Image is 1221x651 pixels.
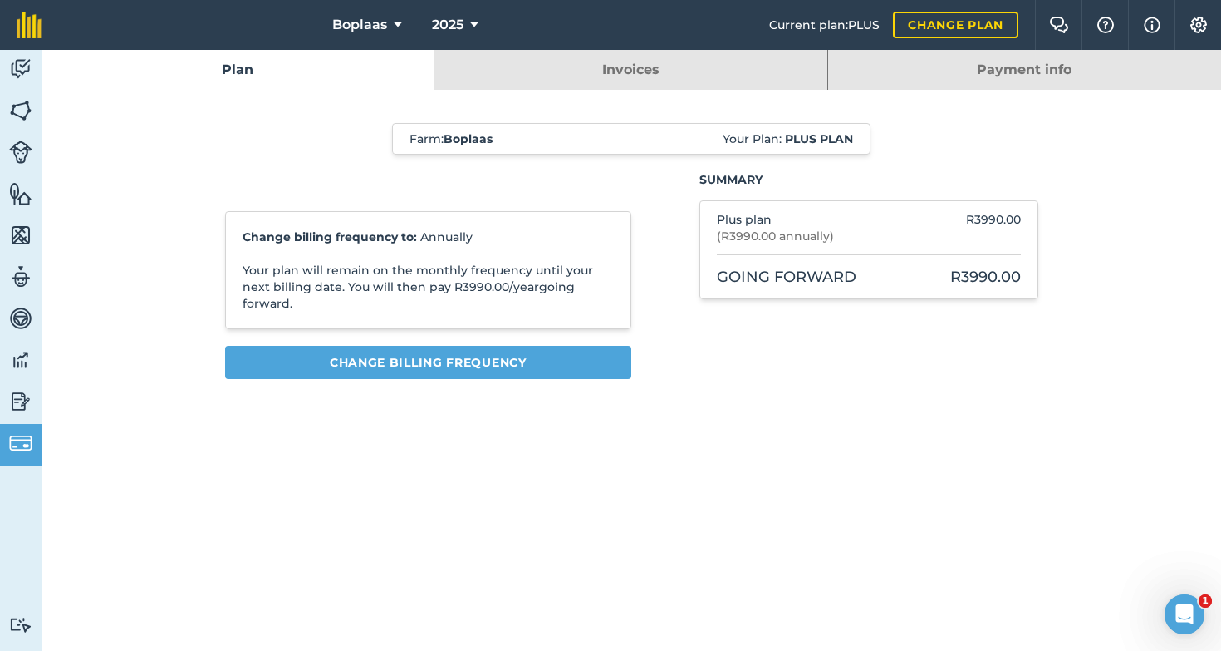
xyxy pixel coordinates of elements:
a: Change plan [893,12,1018,38]
h3: Summary [699,171,1038,188]
a: Payment info [828,50,1221,90]
a: Plan [42,50,434,90]
span: Current plan : PLUS [769,16,880,34]
img: fieldmargin Logo [17,12,42,38]
img: svg+xml;base64,PHN2ZyB4bWxucz0iaHR0cDovL3d3dy53My5vcmcvMjAwMC9zdmciIHdpZHRoPSI1NiIgaGVpZ2h0PSI2MC... [9,98,32,123]
img: svg+xml;base64,PD94bWwgdmVyc2lvbj0iMS4wIiBlbmNvZGluZz0idXRmLTgiPz4KPCEtLSBHZW5lcmF0b3I6IEFkb2JlIE... [9,348,32,372]
img: A cog icon [1189,17,1209,33]
img: Two speech bubbles overlapping with the left bubble in the forefront [1049,17,1069,33]
span: ( R3990.00 annually ) [717,228,834,244]
span: 1 [1199,594,1212,608]
strong: Change billing frequency to: [243,229,417,244]
iframe: Intercom live chat [1165,594,1204,634]
p: Your plan will remain on the monthly frequency until your next billing date. You will then pay R3... [243,262,615,312]
div: Going forward [717,265,856,289]
span: Farm : [409,131,493,147]
img: svg+xml;base64,PHN2ZyB4bWxucz0iaHR0cDovL3d3dy53My5vcmcvMjAwMC9zdmciIHdpZHRoPSIxNyIgaGVpZ2h0PSIxNy... [1144,15,1160,35]
img: svg+xml;base64,PD94bWwgdmVyc2lvbj0iMS4wIiBlbmNvZGluZz0idXRmLTgiPz4KPCEtLSBHZW5lcmF0b3I6IEFkb2JlIE... [9,617,32,633]
span: Your Plan: [723,131,853,147]
strong: Plus plan [785,131,853,146]
div: R3990.00 [950,265,1021,289]
img: A question mark icon [1096,17,1116,33]
img: svg+xml;base64,PHN2ZyB4bWxucz0iaHR0cDovL3d3dy53My5vcmcvMjAwMC9zdmciIHdpZHRoPSI1NiIgaGVpZ2h0PSI2MC... [9,181,32,206]
div: Plus plan [717,211,834,244]
img: svg+xml;base64,PD94bWwgdmVyc2lvbj0iMS4wIiBlbmNvZGluZz0idXRmLTgiPz4KPCEtLSBHZW5lcmF0b3I6IEFkb2JlIE... [9,432,32,455]
img: svg+xml;base64,PD94bWwgdmVyc2lvbj0iMS4wIiBlbmNvZGluZz0idXRmLTgiPz4KPCEtLSBHZW5lcmF0b3I6IEFkb2JlIE... [9,264,32,289]
img: svg+xml;base64,PD94bWwgdmVyc2lvbj0iMS4wIiBlbmNvZGluZz0idXRmLTgiPz4KPCEtLSBHZW5lcmF0b3I6IEFkb2JlIE... [9,57,32,81]
a: Invoices [434,50,826,90]
img: svg+xml;base64,PD94bWwgdmVyc2lvbj0iMS4wIiBlbmNvZGluZz0idXRmLTgiPz4KPCEtLSBHZW5lcmF0b3I6IEFkb2JlIE... [9,306,32,331]
span: Boplaas [332,15,387,35]
img: svg+xml;base64,PD94bWwgdmVyc2lvbj0iMS4wIiBlbmNvZGluZz0idXRmLTgiPz4KPCEtLSBHZW5lcmF0b3I6IEFkb2JlIE... [9,141,32,164]
span: 2025 [432,15,463,35]
img: svg+xml;base64,PD94bWwgdmVyc2lvbj0iMS4wIiBlbmNvZGluZz0idXRmLTgiPz4KPCEtLSBHZW5lcmF0b3I6IEFkb2JlIE... [9,389,32,414]
button: Change billing frequency [225,346,632,379]
div: Annually [225,211,632,329]
strong: Boplaas [444,131,493,146]
img: svg+xml;base64,PHN2ZyB4bWxucz0iaHR0cDovL3d3dy53My5vcmcvMjAwMC9zdmciIHdpZHRoPSI1NiIgaGVpZ2h0PSI2MC... [9,223,32,248]
div: R3990.00 [966,211,1021,244]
